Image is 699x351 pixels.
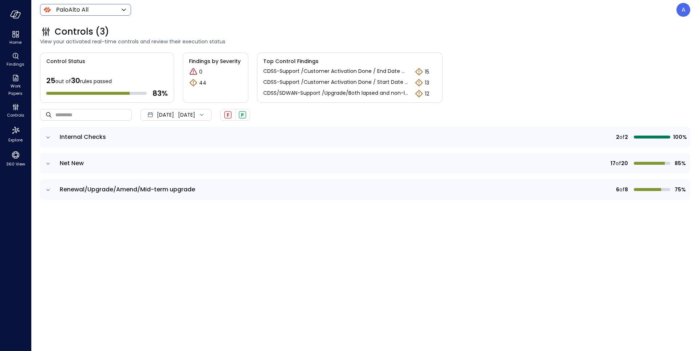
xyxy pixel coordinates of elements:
div: Home [1,29,29,47]
span: Findings by Severity [189,57,242,65]
button: expand row [44,160,52,167]
span: F [227,112,229,118]
div: 360 View [1,149,29,168]
span: Findings [7,61,24,68]
span: 8 [625,186,628,194]
div: Controls [1,102,29,120]
span: Renewal/Upgrade/Amend/Mid-term upgrade [60,185,195,194]
span: 25 [46,75,55,86]
p: CDSS/SDWAN-Support /Upgrade/Both lapsed and non-lapsed / Start Date Mismatch [263,89,409,97]
span: 20 [621,159,628,167]
span: 85% [673,159,686,167]
div: Findings [1,51,29,69]
span: 83 % [153,89,168,98]
span: of [616,159,621,167]
div: Critical [189,67,198,76]
span: Controls (3) [55,26,109,38]
a: CDSS-Support /Customer Activation Done / Start Date Mismatch [263,78,409,87]
span: Explore [8,136,23,144]
div: Passed [239,111,246,118]
span: out of [55,78,71,85]
span: Home [9,39,21,46]
div: Warning [189,78,198,87]
p: CDSS-Support /Customer Activation Done / Start Date Mismatch [263,78,409,86]
div: Failed [224,111,232,118]
span: 2 [625,133,628,141]
span: 17 [611,159,616,167]
div: Warning [415,67,423,76]
span: 75% [673,186,686,194]
span: Top Control Findings [263,57,437,65]
div: Warning [415,89,423,98]
span: Net New [60,159,84,167]
span: Work Papers [4,82,27,97]
p: 15 [425,68,429,76]
span: of [619,133,625,141]
button: expand row [44,186,52,194]
p: 0 [199,68,202,76]
span: 6 [616,186,619,194]
div: Warning [415,78,423,87]
div: Explore [1,124,29,144]
p: 12 [425,90,429,98]
span: 360 View [6,160,25,168]
span: Internal Checks [60,133,106,141]
img: Icon [43,5,52,14]
button: expand row [44,134,52,141]
span: rules passed [80,78,112,85]
p: A [682,5,686,14]
span: Control Status [40,53,85,65]
a: CDSS-Support /Customer Activation Done / End Date Mismatch [263,67,409,76]
div: Avi Brandwain [676,3,690,17]
p: CDSS-Support /Customer Activation Done / End Date Mismatch [263,67,409,75]
span: View your activated real-time controls and review their execution status [40,38,690,46]
span: P [241,112,244,118]
p: 44 [199,79,206,87]
span: 2 [616,133,619,141]
span: of [619,186,625,194]
span: 100% [673,133,686,141]
div: Work Papers [1,73,29,98]
span: 30 [71,75,80,86]
span: Controls [7,112,24,119]
a: CDSS/SDWAN-Support /Upgrade/Both lapsed and non-lapsed / Start Date Mismatch [263,89,409,98]
span: [DATE] [157,111,174,119]
p: 13 [425,79,429,87]
p: PaloAlto All [56,5,88,14]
